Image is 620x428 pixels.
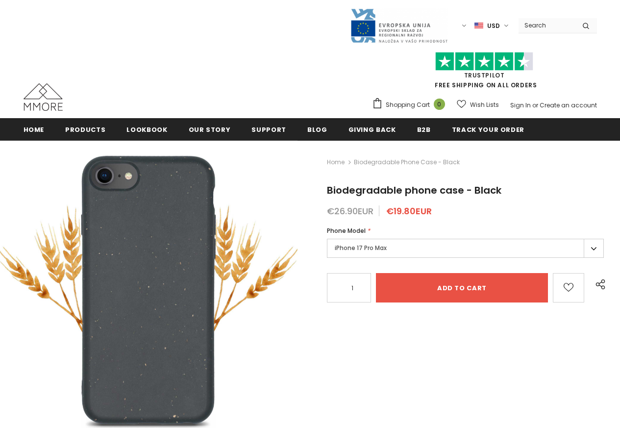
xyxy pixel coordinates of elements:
[65,118,105,140] a: Products
[24,83,63,111] img: MMORE Cases
[452,125,524,134] span: Track your order
[464,71,505,79] a: Trustpilot
[126,125,167,134] span: Lookbook
[457,96,499,113] a: Wish Lists
[350,21,448,29] a: Javni Razpis
[417,125,431,134] span: B2B
[24,125,45,134] span: Home
[532,101,538,109] span: or
[348,125,396,134] span: Giving back
[126,118,167,140] a: Lookbook
[510,101,531,109] a: Sign In
[470,100,499,110] span: Wish Lists
[65,125,105,134] span: Products
[487,21,500,31] span: USD
[519,18,575,32] input: Search Site
[474,22,483,30] img: USD
[327,239,604,258] label: iPhone 17 Pro Max
[354,156,460,168] span: Biodegradable phone case - Black
[327,205,373,217] span: €26.90EUR
[307,118,327,140] a: Blog
[350,8,448,44] img: Javni Razpis
[452,118,524,140] a: Track your order
[417,118,431,140] a: B2B
[307,125,327,134] span: Blog
[251,118,286,140] a: support
[327,156,345,168] a: Home
[372,56,597,89] span: FREE SHIPPING ON ALL ORDERS
[372,98,450,112] a: Shopping Cart 0
[189,125,231,134] span: Our Story
[327,227,366,235] span: Phone Model
[434,99,445,110] span: 0
[189,118,231,140] a: Our Story
[348,118,396,140] a: Giving back
[327,183,501,197] span: Biodegradable phone case - Black
[376,273,548,302] input: Add to cart
[251,125,286,134] span: support
[24,118,45,140] a: Home
[540,101,597,109] a: Create an account
[386,100,430,110] span: Shopping Cart
[386,205,432,217] span: €19.80EUR
[435,52,533,71] img: Trust Pilot Stars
